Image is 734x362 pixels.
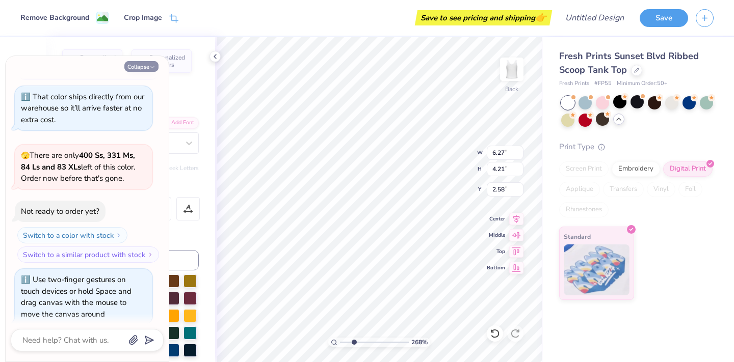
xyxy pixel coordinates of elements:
span: There are only left of this color. Order now before that's gone. [21,150,135,183]
img: Switch to a similar product with stock [147,252,153,258]
input: Untitled Design [557,8,632,28]
div: That color ships directly from our warehouse so it’ll arrive faster at no extra cost. [21,92,144,125]
span: Personalized Numbers [149,54,186,68]
div: Embroidery [612,161,660,177]
div: Use two-finger gestures on touch devices or hold Space and drag canvas with the mouse to move the... [21,274,132,319]
div: Digital Print [663,161,713,177]
img: Switch to a color with stock [116,232,122,238]
button: Switch to a similar product with stock [17,64,159,80]
span: 🫣 [21,151,30,160]
div: Applique [559,182,600,197]
span: Minimum Order: 50 + [617,79,668,88]
div: Screen Print [559,161,609,177]
div: Add Font [159,117,199,129]
button: Switch to a color with stock [17,227,127,243]
span: 👉 [535,11,546,23]
button: Collapse [124,61,159,72]
span: 268 % [411,338,428,347]
span: # FP55 [594,79,612,88]
div: Save to see pricing and shipping [417,10,549,25]
img: Back [502,59,522,79]
span: Top [487,248,505,255]
div: Crop Image [124,12,162,23]
span: Fresh Prints Sunset Blvd Ribbed Scoop Tank Top [559,50,699,76]
div: Rhinestones [559,202,609,217]
strong: 400 Ss, 331 Ms, 84 Ls and 83 XLs [21,150,135,172]
div: Not ready to order yet? [21,206,99,216]
div: Back [505,85,518,94]
button: Save [640,9,688,27]
span: Center [487,215,505,222]
div: Foil [678,182,702,197]
div: Print Type [559,141,714,153]
img: Standard [564,244,630,295]
span: Bottom [487,264,505,271]
button: Switch to a similar product with stock [17,246,159,263]
span: Middle [487,232,505,239]
span: Fresh Prints [559,79,589,88]
div: Transfers [603,182,644,197]
div: Remove Background [20,12,89,23]
span: Personalized Names [80,54,116,68]
div: Vinyl [647,182,675,197]
span: Standard [564,231,591,242]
